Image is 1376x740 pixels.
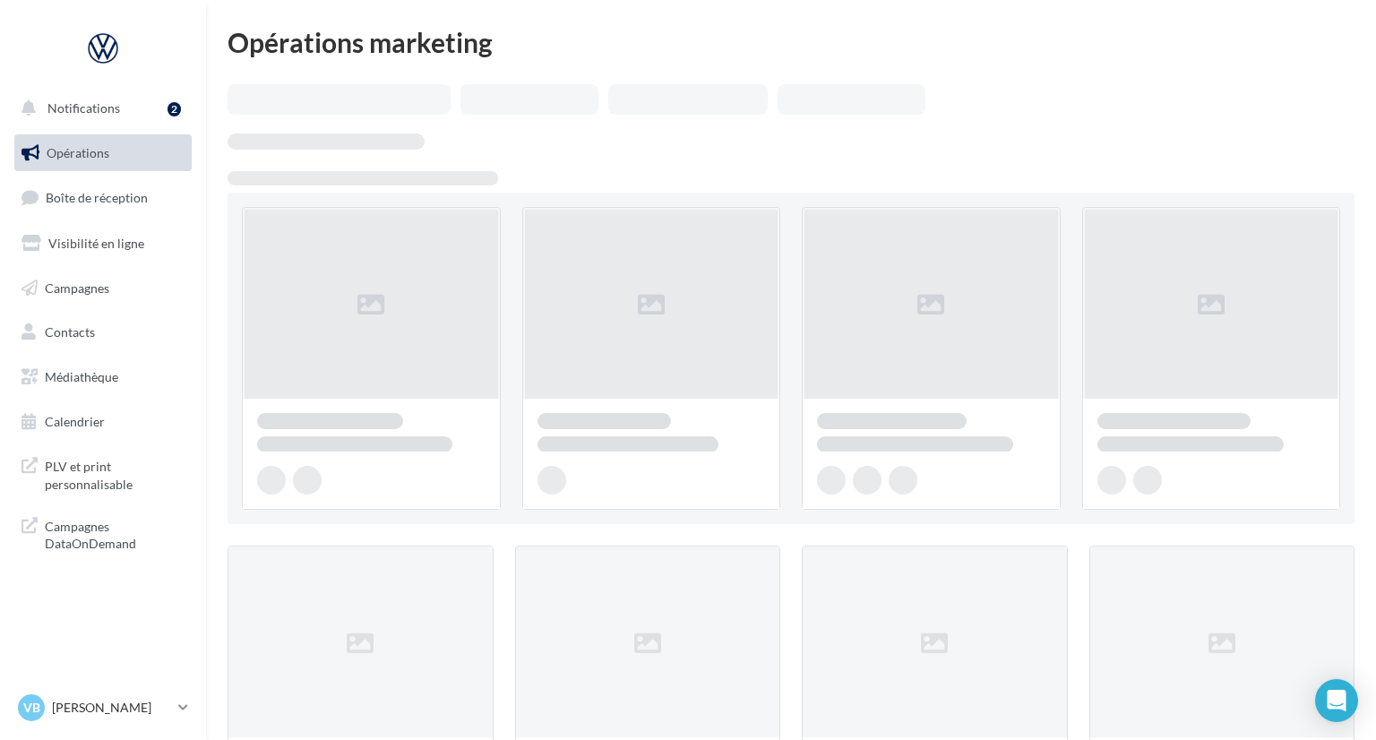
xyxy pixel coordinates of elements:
a: Campagnes DataOnDemand [11,507,195,560]
span: Campagnes DataOnDemand [45,514,185,553]
span: Notifications [47,100,120,116]
a: Campagnes [11,270,195,307]
a: Calendrier [11,403,195,441]
span: Médiathèque [45,369,118,384]
span: Visibilité en ligne [48,236,144,251]
span: VB [23,699,40,717]
a: VB [PERSON_NAME] [14,691,192,725]
span: Opérations [47,145,109,160]
div: Open Intercom Messenger [1315,679,1358,722]
a: Opérations [11,134,195,172]
span: PLV et print personnalisable [45,454,185,493]
div: Opérations marketing [228,29,1354,56]
span: Boîte de réception [46,190,148,205]
span: Contacts [45,324,95,340]
button: Notifications 2 [11,90,188,127]
a: Boîte de réception [11,178,195,217]
span: Campagnes [45,280,109,295]
a: Visibilité en ligne [11,225,195,262]
p: [PERSON_NAME] [52,699,171,717]
a: Contacts [11,314,195,351]
div: 2 [168,102,181,116]
a: Médiathèque [11,358,195,396]
a: PLV et print personnalisable [11,447,195,500]
span: Calendrier [45,414,105,429]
